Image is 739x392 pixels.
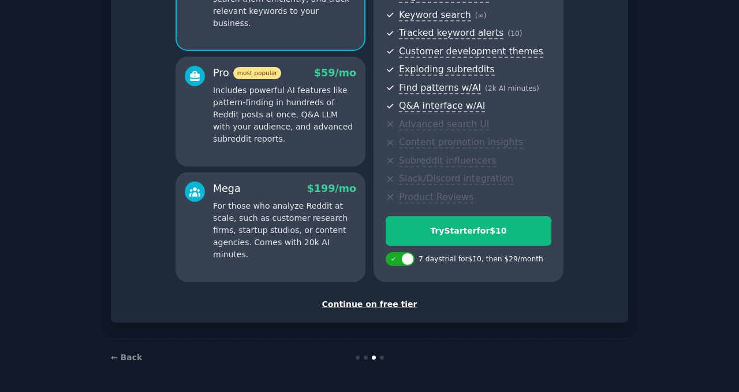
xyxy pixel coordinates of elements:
[399,100,485,112] span: Q&A interface w/AI
[399,136,523,149] span: Content promotion insights
[399,64,494,76] span: Exploding subreddits
[475,12,487,20] span: ( ∞ )
[386,216,551,246] button: TryStarterfor$10
[399,119,489,131] span: Advanced search UI
[399,191,473,204] span: Product Reviews
[419,254,543,265] div: 7 days trial for $10 , then $ 29 /month
[399,82,481,94] span: Find patterns w/AI
[399,9,471,21] span: Keyword search
[399,173,513,185] span: Slack/Discord integration
[123,298,616,310] div: Continue on free tier
[507,29,522,38] span: ( 10 )
[485,84,539,93] span: ( 2k AI minutes )
[314,67,356,79] span: $ 59 /mo
[399,27,503,39] span: Tracked keyword alerts
[307,183,356,194] span: $ 199 /mo
[213,182,241,196] div: Mega
[213,84,356,145] p: Includes powerful AI features like pattern-finding in hundreds of Reddit posts at once, Q&A LLM w...
[213,200,356,261] p: For those who analyze Reddit at scale, such as customer research firms, startup studios, or conte...
[213,66,281,80] div: Pro
[386,225,551,237] div: Try Starter for $10
[399,46,543,58] span: Customer development themes
[399,155,496,167] span: Subreddit influencers
[111,353,142,362] a: ← Back
[233,67,282,79] span: most popular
